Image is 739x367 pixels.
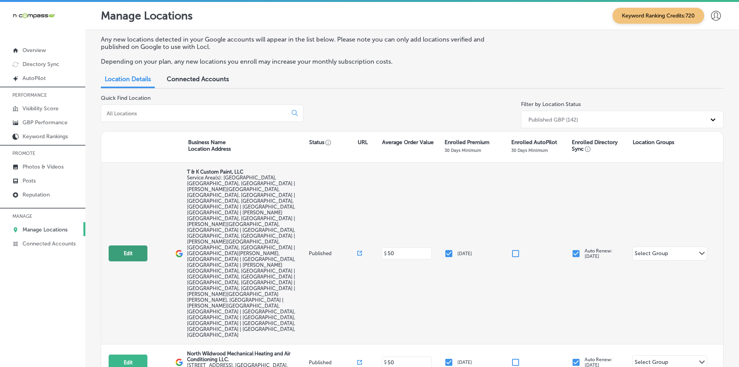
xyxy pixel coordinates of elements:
p: Connected Accounts [22,240,76,247]
p: 30 Days Minimum [445,148,481,153]
p: North Wildwood Mechanical Heating and Air Conditioning LLC. [187,351,306,362]
p: $ [384,360,387,365]
p: [DATE] [457,251,472,256]
p: Auto Renew: [DATE] [585,248,613,259]
span: Keyword Ranking Credits: 720 [613,8,704,24]
label: Quick Find Location [101,95,151,101]
input: All Locations [106,110,286,117]
img: logo [175,358,183,366]
p: Depending on your plan, any new locations you enroll may increase your monthly subscription costs. [101,58,505,65]
p: GBP Performance [22,119,67,126]
span: Connected Accounts [167,75,229,83]
button: Edit [109,245,147,261]
p: Enrolled Premium [445,139,490,146]
p: Directory Sync [22,61,59,68]
p: 30 Days Minimum [511,148,548,153]
p: Published [309,360,357,365]
p: Enrolled AutoPilot [511,139,557,146]
div: Select Group [635,250,668,259]
span: Location Details [105,75,151,83]
p: Enrolled Directory Sync [572,139,628,152]
p: Location Groups [633,139,674,146]
p: Keyword Rankings [22,133,68,140]
img: logo [175,250,183,257]
p: T & K Custom Paint, LLC [187,169,306,175]
p: Status [309,139,358,146]
p: [DATE] [457,360,472,365]
p: Manage Locations [101,9,193,22]
p: URL [358,139,368,146]
p: Photos & Videos [22,163,64,170]
p: Manage Locations [22,226,67,233]
p: Any new locations detected in your Google accounts will appear in the list below. Please note you... [101,36,505,50]
p: Reputation [22,191,50,198]
p: Overview [22,47,46,54]
p: Published [309,250,357,256]
p: Business Name Location Address [188,139,231,152]
p: AutoPilot [22,75,46,82]
span: Nocatee, FL, USA | Asbury Lake, FL, USA | Jacksonville, FL, USA | Lawtey, FL 32058, USA | Starke,... [187,175,295,338]
label: Filter by Location Status [521,101,581,108]
p: $ [384,251,387,256]
p: Average Order Value [382,139,434,146]
p: Visibility Score [22,105,59,112]
img: 660ab0bf-5cc7-4cb8-ba1c-48b5ae0f18e60NCTV_CLogo_TV_Black_-500x88.png [12,12,55,19]
div: Published GBP (142) [528,116,578,123]
p: Posts [22,177,36,184]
